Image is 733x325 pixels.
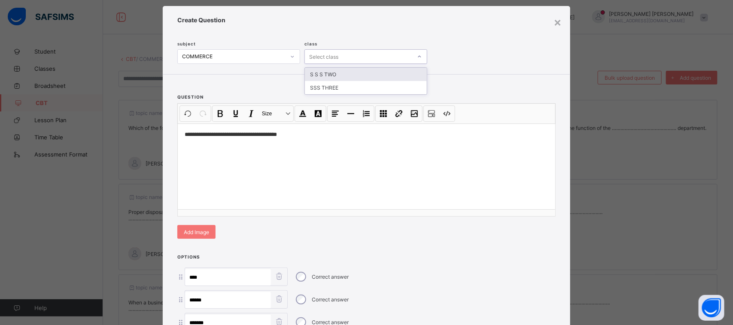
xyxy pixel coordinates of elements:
span: question [177,94,204,99]
button: Align [328,106,343,121]
button: Link [392,106,406,121]
div: COMMERCE [182,54,286,60]
button: Size [259,106,293,121]
button: Highlight Color [311,106,325,121]
div: SSS THREE [305,81,427,94]
button: Underline [228,106,243,121]
button: Undo [180,106,195,121]
div: Correct answer [177,290,556,309]
button: Show blocks [424,106,439,121]
span: Options [177,254,200,259]
span: Create Question [177,16,556,24]
button: Code view [440,106,454,121]
button: Bold [213,106,228,121]
span: class [304,41,317,46]
button: Italic [244,106,259,121]
button: Open asap [699,295,724,321]
span: subject [177,41,196,46]
span: Add Image [184,229,209,235]
label: Correct answer [312,296,349,303]
button: List [359,106,374,121]
div: × [554,15,562,29]
button: Horizontal line [344,106,358,121]
button: Redo [196,106,210,121]
label: Correct answer [312,274,349,280]
div: Select class [309,49,338,64]
button: Table [376,106,391,121]
div: S S S TWO [305,68,427,81]
button: Font Color [295,106,310,121]
button: Image [407,106,422,121]
div: Correct answer [177,268,556,286]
